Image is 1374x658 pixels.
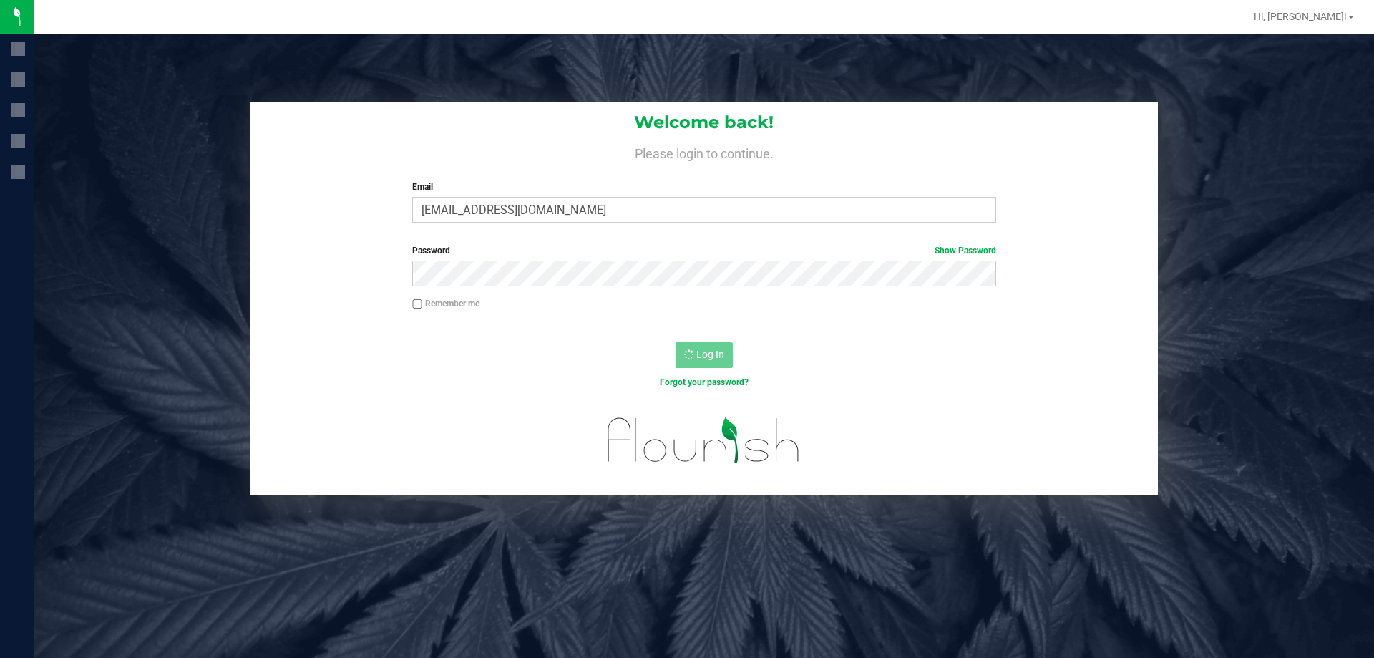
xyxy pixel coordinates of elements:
[250,113,1158,132] h1: Welcome back!
[412,299,422,309] input: Remember me
[696,349,724,360] span: Log In
[412,297,479,310] label: Remember me
[412,246,450,256] span: Password
[676,342,733,368] button: Log In
[590,404,817,477] img: flourish_logo.svg
[412,180,995,193] label: Email
[1254,11,1347,22] span: Hi, [PERSON_NAME]!
[250,143,1158,160] h4: Please login to continue.
[660,377,749,387] a: Forgot your password?
[935,246,996,256] a: Show Password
